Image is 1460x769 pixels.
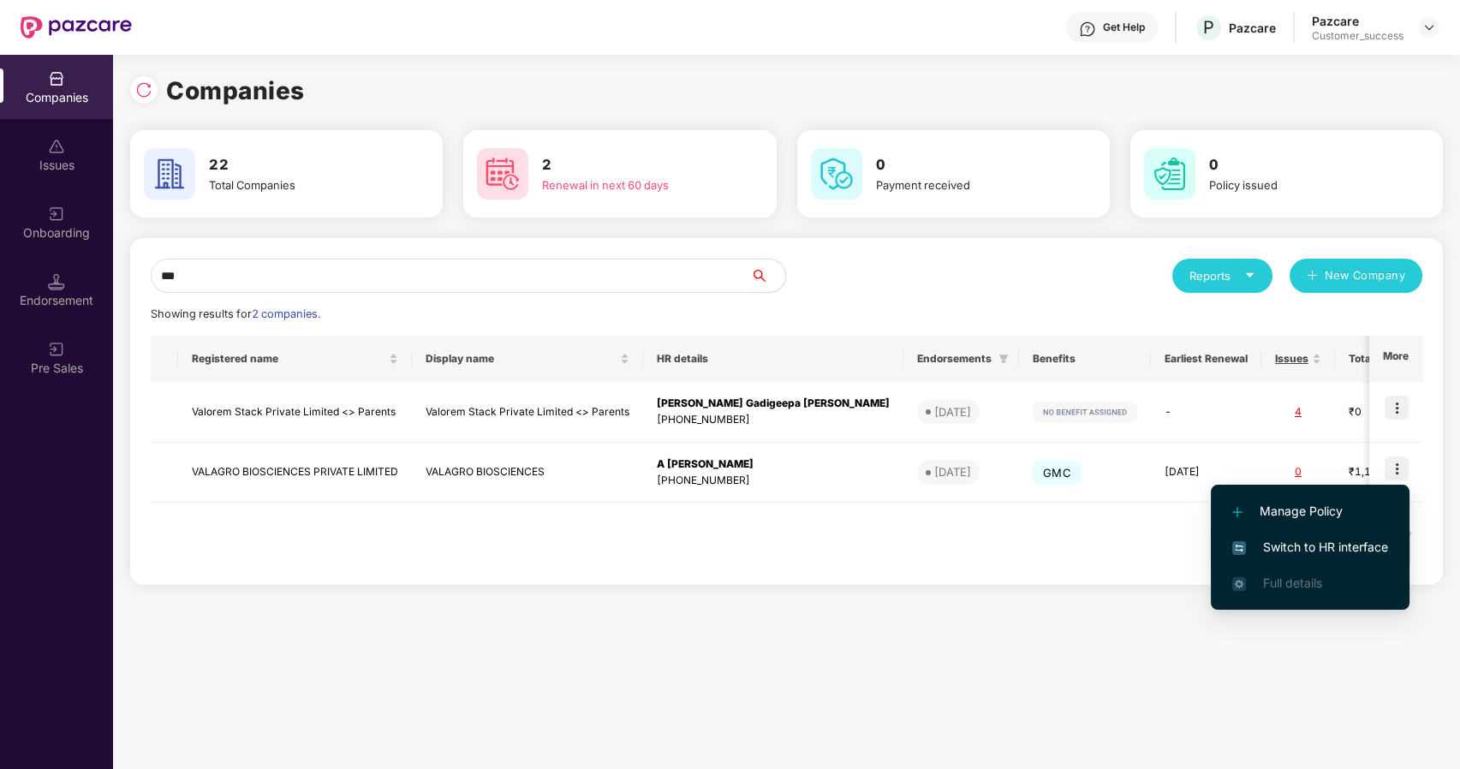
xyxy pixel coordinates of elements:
[1369,336,1422,382] th: More
[1312,29,1403,43] div: Customer_success
[1349,464,1434,480] div: ₹1,12,69,000
[209,154,395,176] h3: 22
[1019,336,1151,382] th: Benefits
[209,176,395,194] div: Total Companies
[1349,352,1421,366] span: Total Premium
[412,336,643,382] th: Display name
[995,349,1012,369] span: filter
[1103,21,1145,34] div: Get Help
[1151,336,1261,382] th: Earliest Renewal
[1232,541,1246,555] img: svg+xml;base64,PHN2ZyB4bWxucz0iaHR0cDovL3d3dy53My5vcmcvMjAwMC9zdmciIHdpZHRoPSIxNiIgaGVpZ2h0PSIxNi...
[643,336,903,382] th: HR details
[178,336,412,382] th: Registered name
[426,352,617,366] span: Display name
[1275,404,1321,420] div: 4
[1263,575,1322,590] span: Full details
[657,396,890,412] div: [PERSON_NAME] Gadigeepa [PERSON_NAME]
[1312,13,1403,29] div: Pazcare
[1203,17,1214,38] span: P
[1275,464,1321,480] div: 0
[1244,270,1255,281] span: caret-down
[1079,21,1096,38] img: svg+xml;base64,PHN2ZyBpZD0iSGVscC0zMngzMiIgeG1sbnM9Imh0dHA6Ly93d3cudzMub3JnLzIwMDAvc3ZnIiB3aWR0aD...
[166,72,305,110] h1: Companies
[1349,404,1434,420] div: ₹0
[1232,502,1388,521] span: Manage Policy
[1151,382,1261,443] td: -
[1422,21,1436,34] img: svg+xml;base64,PHN2ZyBpZD0iRHJvcGRvd24tMzJ4MzIiIHhtbG5zPSJodHRwOi8vd3d3LnczLm9yZy8yMDAwL3N2ZyIgd2...
[657,456,890,473] div: A [PERSON_NAME]
[998,354,1009,364] span: filter
[1033,461,1082,485] span: GMC
[657,412,890,428] div: [PHONE_NUMBER]
[412,382,643,443] td: Valorem Stack Private Limited <> Parents
[1033,402,1137,422] img: svg+xml;base64,PHN2ZyB4bWxucz0iaHR0cDovL3d3dy53My5vcmcvMjAwMC9zdmciIHdpZHRoPSIxMjIiIGhlaWdodD0iMj...
[750,259,786,293] button: search
[192,352,385,366] span: Registered name
[1232,538,1388,557] span: Switch to HR interface
[1144,148,1195,200] img: svg+xml;base64,PHN2ZyB4bWxucz0iaHR0cDovL3d3dy53My5vcmcvMjAwMC9zdmciIHdpZHRoPSI2MCIgaGVpZ2h0PSI2MC...
[876,176,1062,194] div: Payment received
[1385,456,1409,480] img: icon
[934,403,971,420] div: [DATE]
[21,16,132,39] img: New Pazcare Logo
[1151,443,1261,504] td: [DATE]
[178,382,412,443] td: Valorem Stack Private Limited <> Parents
[750,269,785,283] span: search
[1290,259,1422,293] button: plusNew Company
[917,352,992,366] span: Endorsements
[1232,507,1242,517] img: svg+xml;base64,PHN2ZyB4bWxucz0iaHR0cDovL3d3dy53My5vcmcvMjAwMC9zdmciIHdpZHRoPSIxMi4yMDEiIGhlaWdodD...
[48,70,65,87] img: svg+xml;base64,PHN2ZyBpZD0iQ29tcGFuaWVzIiB4bWxucz0iaHR0cDovL3d3dy53My5vcmcvMjAwMC9zdmciIHdpZHRoPS...
[542,154,728,176] h3: 2
[1209,176,1395,194] div: Policy issued
[934,463,971,480] div: [DATE]
[48,206,65,223] img: svg+xml;base64,PHN2ZyB3aWR0aD0iMjAiIGhlaWdodD0iMjAiIHZpZXdCb3g9IjAgMCAyMCAyMCIgZmlsbD0ibm9uZSIgeG...
[151,307,320,320] span: Showing results for
[48,341,65,358] img: svg+xml;base64,PHN2ZyB3aWR0aD0iMjAiIGhlaWdodD0iMjAiIHZpZXdCb3g9IjAgMCAyMCAyMCIgZmlsbD0ibm9uZSIgeG...
[412,443,643,504] td: VALAGRO BIOSCIENCES
[876,154,1062,176] h3: 0
[135,81,152,98] img: svg+xml;base64,PHN2ZyBpZD0iUmVsb2FkLTMyeDMyIiB4bWxucz0iaHR0cDovL3d3dy53My5vcmcvMjAwMC9zdmciIHdpZH...
[144,148,195,200] img: svg+xml;base64,PHN2ZyB4bWxucz0iaHR0cDovL3d3dy53My5vcmcvMjAwMC9zdmciIHdpZHRoPSI2MCIgaGVpZ2h0PSI2MC...
[1335,336,1448,382] th: Total Premium
[48,273,65,290] img: svg+xml;base64,PHN2ZyB3aWR0aD0iMTQuNSIgaGVpZ2h0PSIxNC41IiB2aWV3Qm94PSIwIDAgMTYgMTYiIGZpbGw9Im5vbm...
[657,473,890,489] div: [PHONE_NUMBER]
[252,307,320,320] span: 2 companies.
[1232,577,1246,591] img: svg+xml;base64,PHN2ZyB4bWxucz0iaHR0cDovL3d3dy53My5vcmcvMjAwMC9zdmciIHdpZHRoPSIxNi4zNjMiIGhlaWdodD...
[1325,267,1406,284] span: New Company
[542,176,728,194] div: Renewal in next 60 days
[477,148,528,200] img: svg+xml;base64,PHN2ZyB4bWxucz0iaHR0cDovL3d3dy53My5vcmcvMjAwMC9zdmciIHdpZHRoPSI2MCIgaGVpZ2h0PSI2MC...
[1229,20,1276,36] div: Pazcare
[178,443,412,504] td: VALAGRO BIOSCIENCES PRIVATE LIMITED
[1385,396,1409,420] img: icon
[48,138,65,155] img: svg+xml;base64,PHN2ZyBpZD0iSXNzdWVzX2Rpc2FibGVkIiB4bWxucz0iaHR0cDovL3d3dy53My5vcmcvMjAwMC9zdmciIH...
[811,148,862,200] img: svg+xml;base64,PHN2ZyB4bWxucz0iaHR0cDovL3d3dy53My5vcmcvMjAwMC9zdmciIHdpZHRoPSI2MCIgaGVpZ2h0PSI2MC...
[1307,270,1318,283] span: plus
[1189,267,1255,284] div: Reports
[1261,336,1335,382] th: Issues
[1275,352,1308,366] span: Issues
[1209,154,1395,176] h3: 0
